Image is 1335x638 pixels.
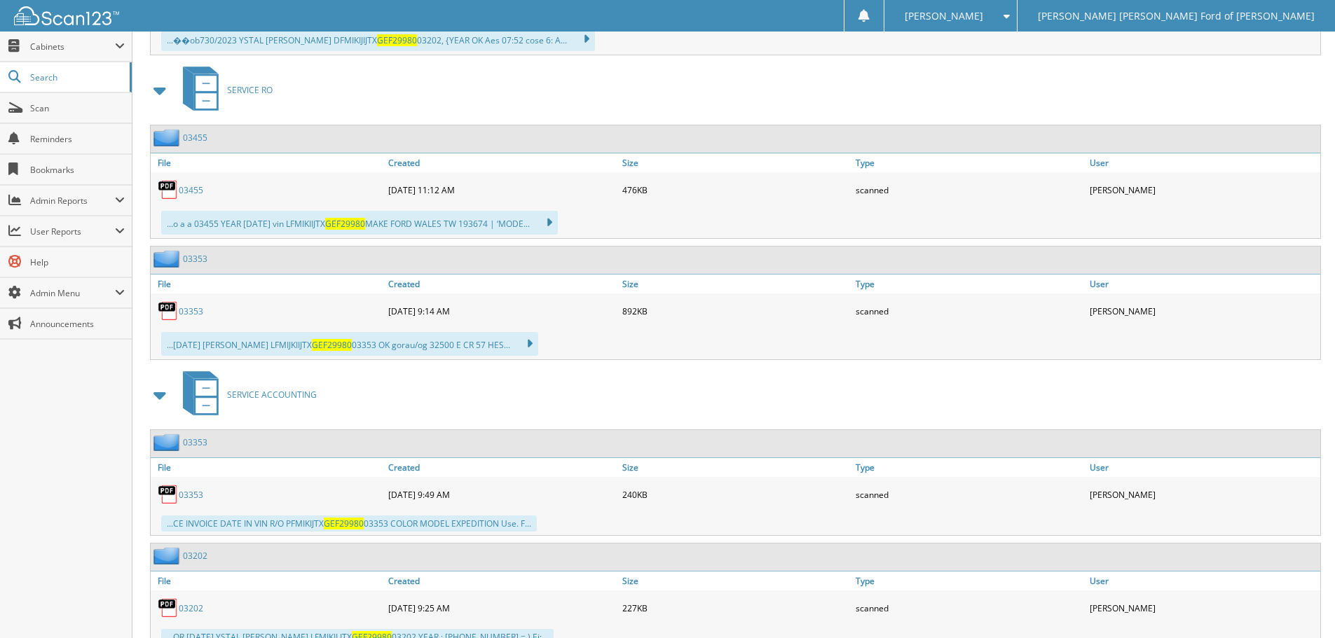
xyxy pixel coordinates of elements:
img: PDF.png [158,597,179,618]
span: Admin Reports [30,195,115,207]
div: ...CE INVOICE DATE IN VIN R/O PFMIKIJTX 03353 COLOR MODEL EXPEDITION Use. F... [161,515,537,532]
a: Type [852,153,1086,172]
div: [PERSON_NAME] [1086,176,1320,204]
div: [PERSON_NAME] [1086,594,1320,622]
span: Cabinets [30,41,115,53]
img: folder2.png [153,434,183,451]
a: 03353 [179,489,203,501]
span: SERVICE ACCOUNTING [227,389,317,401]
span: [PERSON_NAME] [PERSON_NAME] Ford of [PERSON_NAME] [1038,12,1315,20]
div: ...[DATE] [PERSON_NAME] LFMIJKIIJTX 03353 OK gorau/og 32500 E CR 57 HES... [161,332,538,356]
div: [DATE] 9:14 AM [385,297,619,325]
span: Admin Menu [30,287,115,299]
span: GEF29980 [377,34,417,46]
div: [DATE] 9:25 AM [385,594,619,622]
a: Created [385,571,619,590]
img: folder2.png [153,250,183,268]
div: [PERSON_NAME] [1086,297,1320,325]
a: Created [385,153,619,172]
span: SERVICE RO [227,84,273,96]
span: Announcements [30,318,125,330]
span: Help [30,256,125,268]
a: User [1086,275,1320,293]
a: Type [852,458,1086,477]
a: 03455 [183,132,207,144]
div: scanned [852,594,1086,622]
div: ...��ob730/2023 YSTAL [PERSON_NAME] DFMIKIJIJTX 03202, {YEAR OK Aes 07:52 cose 6: A... [161,27,595,51]
div: 476KB [619,176,853,204]
img: folder2.png [153,129,183,146]
img: PDF.png [158,484,179,505]
span: GEF29980 [324,518,364,529]
a: 03353 [179,305,203,317]
a: File [151,275,385,293]
a: 03353 [183,436,207,448]
div: [DATE] 9:49 AM [385,480,619,508]
a: User [1086,153,1320,172]
a: File [151,458,385,477]
a: File [151,153,385,172]
a: User [1086,571,1320,590]
iframe: Chat Widget [1265,571,1335,638]
div: [PERSON_NAME] [1086,480,1320,508]
img: PDF.png [158,179,179,200]
span: Reminders [30,133,125,145]
a: Size [619,571,853,590]
span: User Reports [30,226,115,237]
a: Created [385,275,619,293]
a: SERVICE ACCOUNTING [174,367,317,422]
a: Size [619,275,853,293]
div: [DATE] 11:12 AM [385,176,619,204]
span: Search [30,71,123,83]
a: Type [852,571,1086,590]
span: [PERSON_NAME] [905,12,983,20]
a: Size [619,458,853,477]
div: scanned [852,176,1086,204]
a: Size [619,153,853,172]
span: Bookmarks [30,164,125,176]
a: SERVICE RO [174,62,273,118]
a: 03202 [183,550,207,562]
div: 240KB [619,480,853,508]
img: scan123-logo-white.svg [14,6,119,25]
div: scanned [852,480,1086,508]
div: 892KB [619,297,853,325]
img: PDF.png [158,300,179,321]
img: folder2.png [153,547,183,564]
a: Type [852,275,1086,293]
div: ...o a a 03455 YEAR [DATE] vin LFMIKIIJTX MAKE FORD WALES TW 193674 | ‘MODE... [161,211,558,235]
a: 03202 [179,602,203,614]
a: User [1086,458,1320,477]
span: GEF29980 [325,218,365,230]
a: 03353 [183,253,207,265]
div: scanned [852,297,1086,325]
span: Scan [30,102,125,114]
div: 227KB [619,594,853,622]
a: File [151,571,385,590]
a: Created [385,458,619,477]
a: 03455 [179,184,203,196]
span: GEF29980 [312,339,352,351]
